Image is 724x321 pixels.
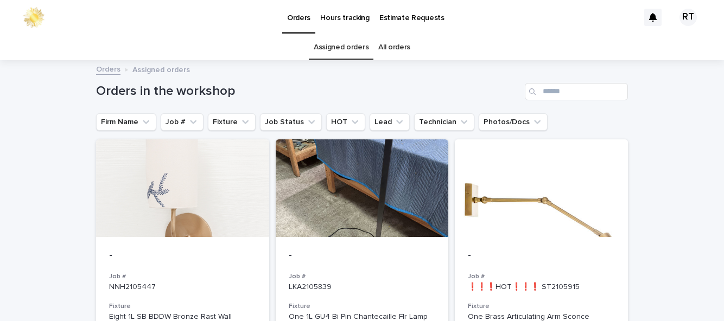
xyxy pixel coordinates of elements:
[314,35,369,60] a: Assigned orders
[96,84,520,99] h1: Orders in the workshop
[289,302,436,311] h3: Fixture
[525,83,628,100] input: Search
[326,113,365,131] button: HOT
[109,283,256,292] p: NNH2105447
[479,113,548,131] button: Photos/Docs
[96,113,156,131] button: Firm Name
[260,113,322,131] button: Job Status
[289,250,436,262] p: -
[208,113,256,131] button: Fixture
[468,302,615,311] h3: Fixture
[289,283,436,292] p: LKA2105839
[132,63,190,75] p: Assigned orders
[109,250,256,262] p: -
[22,7,46,28] img: 0ffKfDbyRa2Iv8hnaAqg
[109,302,256,311] h3: Fixture
[679,9,697,26] div: RT
[96,62,120,75] a: Orders
[109,272,256,281] h3: Job #
[378,35,410,60] a: All orders
[370,113,410,131] button: Lead
[414,113,474,131] button: Technician
[289,272,436,281] h3: Job #
[468,250,615,262] p: -
[468,283,615,292] p: ❗❗❗HOT❗❗❗ ST2105915
[161,113,204,131] button: Job #
[468,272,615,281] h3: Job #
